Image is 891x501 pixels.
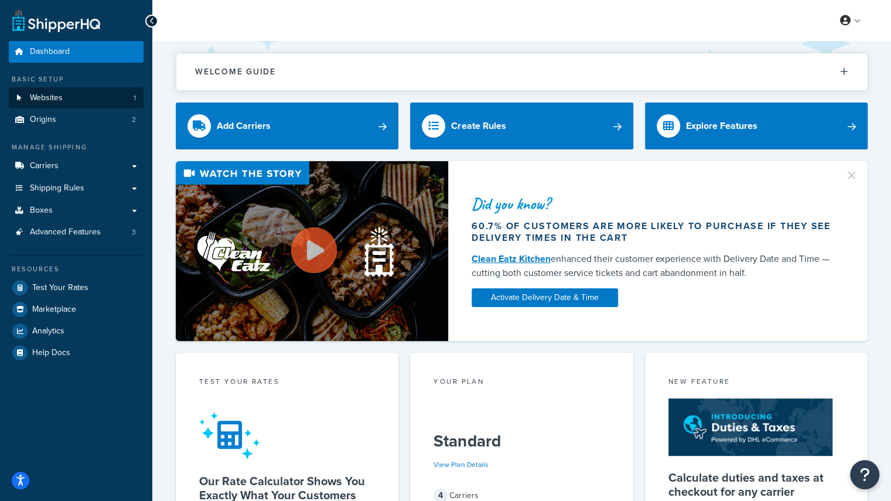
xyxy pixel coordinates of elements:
h5: Standard [433,432,609,451]
div: Create Rules [451,118,506,134]
span: Marketplace [32,305,76,315]
div: Explore Features [686,118,757,134]
span: Help Docs [32,348,70,358]
h5: Calculate duties and taxes at checkout for any carrier [668,471,844,499]
a: Shipping Rules [9,178,144,199]
span: Websites [30,93,63,103]
a: Clean Eatz Kitchen [472,252,551,265]
a: Websites1 [9,87,144,109]
div: Basic Setup [9,74,144,84]
span: Advanced Features [30,227,101,237]
a: Activate Delivery Date & Time [472,288,618,307]
span: Shipping Rules [30,183,84,193]
span: 2 [132,115,136,125]
a: Origins2 [9,109,144,131]
a: Explore Features [645,103,868,149]
div: Your Plan [433,376,609,390]
a: Marketplace [9,299,144,320]
a: Add Carriers [176,103,398,149]
a: Create Rules [410,103,633,149]
button: Open Resource Center [850,460,879,489]
span: 3 [132,227,136,237]
li: Websites [9,87,144,109]
div: Did you know? [472,196,835,212]
div: Test your rates [199,376,375,390]
div: Resources [9,264,144,274]
li: Advanced Features [9,221,144,243]
span: Boxes [30,206,53,216]
div: enhanced their customer experience with Delivery Date and Time — cutting both customer service ti... [472,252,835,280]
a: Help Docs [9,342,144,363]
h2: Welcome Guide [195,67,276,76]
span: Origins [30,115,56,125]
a: View Plan Details [433,459,488,470]
span: 1 [134,93,136,103]
div: New Feature [668,376,844,390]
a: Carriers [9,155,144,177]
span: Analytics [32,326,64,336]
a: Boxes [9,200,144,221]
div: Manage Shipping [9,142,144,152]
span: Carriers [30,161,59,171]
div: 60.7% of customers are more likely to purchase if they see delivery times in the cart [472,220,835,244]
span: Dashboard [30,47,70,57]
li: Origins [9,109,144,131]
a: Analytics [9,321,144,342]
button: Welcome Guide [176,53,867,90]
a: Advanced Features3 [9,221,144,243]
img: Video thumbnail [176,161,448,341]
a: Dashboard [9,41,144,63]
div: Add Carriers [217,118,271,134]
a: Test Your Rates [9,277,144,298]
span: Test Your Rates [32,283,88,293]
